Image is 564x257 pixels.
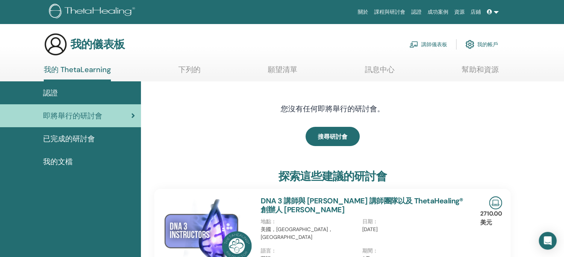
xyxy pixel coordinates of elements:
img: cog.svg [465,38,474,51]
font: 2710.00 美元 [480,210,502,226]
font: 已完成的研討會 [43,134,95,143]
font: 講師儀表板 [421,41,447,48]
font: 店鋪 [471,9,481,15]
font: 美國，[GEOGRAPHIC_DATA]，[GEOGRAPHIC_DATA] [261,226,333,240]
a: DNA 3 講師與 [PERSON_NAME] 講師團隊以及 ThetaHealing® 創辦人 [PERSON_NAME] [261,196,463,214]
font: 探索這些建議的研討會 [278,169,387,183]
a: 我的 ThetaLearning [44,65,111,81]
font: 我的帳戶 [477,41,498,48]
font: 認證 [43,88,58,98]
font: 訊息中心 [365,65,395,74]
img: 線上直播研討會 [489,196,502,209]
a: 資源 [451,5,468,19]
font: 關於 [358,9,368,15]
font: 期間 [362,247,373,254]
a: 店鋪 [468,5,484,19]
a: 願望清單 [268,65,297,80]
font: 我的儀表板 [70,37,125,51]
a: 講師儀表板 [409,36,447,53]
font: ： [271,218,276,225]
font: 搜尋研討會 [318,133,347,141]
font: ： [373,247,378,254]
font: 地點 [261,218,271,225]
a: 幫助和資源 [462,65,499,80]
font: 課程與研討會 [374,9,405,15]
font: [DATE] [362,226,377,233]
font: ： [373,218,378,225]
font: 您沒有任何即將舉行的研討會。 [281,104,385,114]
a: 課程與研討會 [371,5,408,19]
font: 即將舉行的研討會 [43,111,102,121]
font: 願望清單 [268,65,297,74]
a: 訊息中心 [365,65,395,80]
a: 搜尋研討會 [306,127,360,146]
a: 關於 [355,5,371,19]
font: 資源 [454,9,465,15]
font: 下列的 [178,65,201,74]
a: 我的帳戶 [465,36,498,53]
font: 語言 [261,247,271,254]
font: 幫助和資源 [462,65,499,74]
font: 日期 [362,218,373,225]
div: 開啟 Intercom Messenger [539,232,557,250]
font: 認證 [411,9,422,15]
font: 我的文檔 [43,157,73,166]
a: 認證 [408,5,425,19]
font: ： [271,247,276,254]
img: generic-user-icon.jpg [44,33,67,56]
a: 下列的 [178,65,201,80]
img: logo.png [49,4,138,20]
a: 成功案例 [425,5,451,19]
font: 我的 ThetaLearning [44,65,111,74]
img: chalkboard-teacher.svg [409,41,418,48]
font: 成功案例 [428,9,448,15]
